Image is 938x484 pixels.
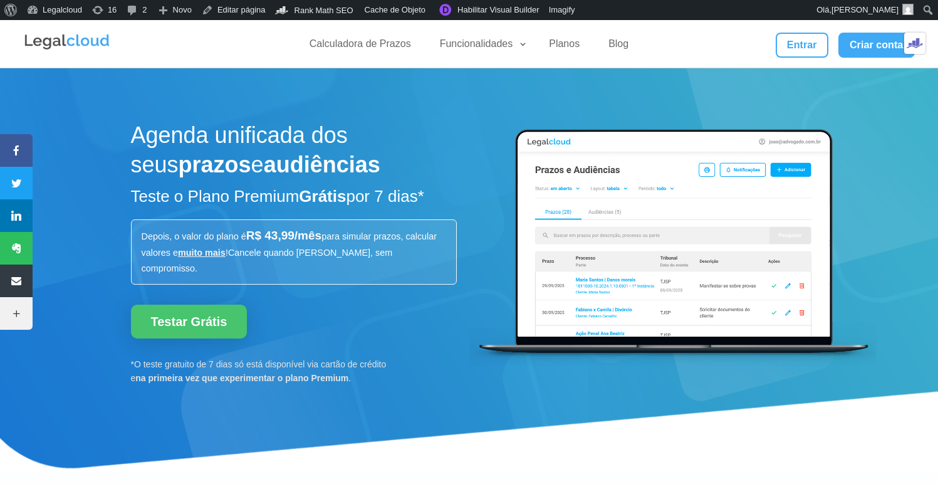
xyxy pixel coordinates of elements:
a: Blog [601,38,636,56]
a: Testar Grátis [131,305,248,339]
a: Funcionalidades [432,38,528,56]
span: ! [226,248,228,258]
strong: Grátis [299,187,346,206]
strong: audiências [264,152,380,177]
span: Rank Math SEO [294,6,353,15]
p: Depois, o valor do plano é Cancele quando [PERSON_NAME], sem compromisso. [142,228,446,276]
a: Logo da Legalcloud [23,43,111,53]
a: Calculadora de Prazos [302,38,419,56]
span: *O teste gratuito de 7 dias só está disponível via cartão de crédito e . [131,359,387,383]
span: [PERSON_NAME] [831,5,899,14]
img: Legalcloud Logo [23,33,111,51]
a: Planos [541,38,587,56]
a: Entrar [776,33,828,58]
h1: Agenda unificada dos seus e [131,121,457,186]
img: Prazos e Audiências na Legalcloud [469,120,877,366]
b: na primeira vez que experimentar o plano Premium [135,373,348,383]
strong: prazos [179,152,251,177]
a: muito mais [178,248,226,258]
span: para simular prazos, calcular valores e [142,231,437,257]
h2: Teste o Plano Premium por 7 dias* [131,186,457,214]
span: R$ 43,99/mês [246,229,321,242]
a: Criar conta [838,33,915,58]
